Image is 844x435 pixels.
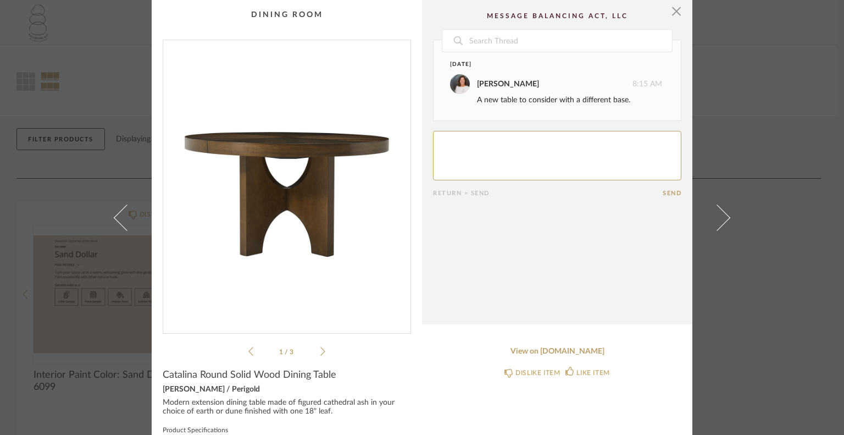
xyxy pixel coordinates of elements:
[163,40,410,324] img: 635affbf-d598-4797-b1f3-48f76c2f743e_1000x1000.jpg
[163,425,411,434] label: Product Specifications
[450,60,642,69] div: [DATE]
[576,367,609,378] div: LIKE ITEM
[450,74,470,94] img: PEGGY HERRMANN
[433,190,663,197] div: Return = Send
[468,30,672,52] input: Search Thread
[450,74,662,94] div: 8:15 AM
[163,399,411,416] div: Modern extension dining table made of figured cathedral ash in your choice of earth or dune finis...
[163,40,410,324] div: 0
[163,369,336,381] span: Catalina Round Solid Wood Dining Table
[663,190,681,197] button: Send
[290,349,295,355] span: 3
[163,386,411,394] div: [PERSON_NAME] / Perigold
[515,367,560,378] div: DISLIKE ITEM
[433,347,681,356] a: View on [DOMAIN_NAME]
[285,349,290,355] span: /
[477,78,539,90] div: [PERSON_NAME]
[279,349,285,355] span: 1
[477,94,662,106] div: A new table to consider with a different base.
